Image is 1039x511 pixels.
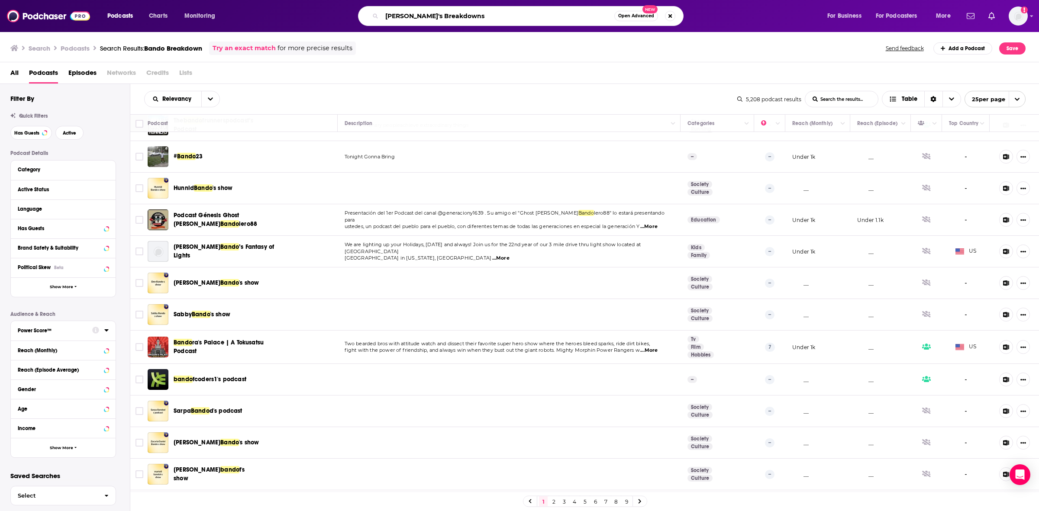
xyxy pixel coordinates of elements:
[10,150,116,156] p: Podcast Details
[148,369,168,390] a: bandofcoders1's podcast
[10,472,116,480] p: Saved Searches
[345,347,640,353] span: fight with the power of friendship, and always win when they bust out the giant robots. Mighty Mo...
[174,339,192,346] span: Bando
[965,469,967,479] span: -
[857,280,874,287] p: __
[963,9,978,23] a: Show notifications dropdown
[792,471,809,478] p: __
[220,243,239,251] span: Bando
[918,118,930,129] div: Has Guests
[18,225,101,231] div: Has Guests
[174,439,220,446] span: [PERSON_NAME]
[174,407,191,415] span: Sarpa
[136,311,143,318] span: Toggle select row
[882,91,961,107] button: Choose View
[765,247,774,256] p: --
[107,66,136,84] span: Networks
[1016,340,1030,354] button: Show More Button
[614,11,658,21] button: Open AdvancedNew
[792,216,815,224] p: Under 1k
[18,264,51,270] span: Political Skew
[765,470,774,479] p: --
[1016,213,1030,227] button: Show More Button
[857,248,874,255] p: __
[792,118,832,129] div: Reach (Monthly)
[618,14,654,18] span: Open Advanced
[687,376,697,383] p: --
[277,43,352,53] span: for more precise results
[100,44,202,52] a: Search Results:Bando Breakdown
[194,184,213,192] span: Bando
[148,241,168,262] a: Butch Bando’s Fantasy of Lights
[179,66,192,84] span: Lists
[29,66,58,84] span: Podcasts
[148,401,168,421] img: Sarpa Bandod's podcast
[18,367,101,373] div: Reach (Episode Average)
[687,118,714,129] div: Categories
[792,185,809,192] p: __
[136,247,143,255] span: Toggle select row
[792,408,809,415] p: __
[148,209,168,230] img: Podcast Génesis Ghost rayas Bandolero88
[19,113,48,119] span: Quick Filters
[965,375,967,385] span: -
[687,475,713,482] a: Culture
[965,278,967,288] span: -
[18,167,103,173] div: Category
[792,439,809,447] p: __
[220,220,239,228] span: Bando
[857,344,874,351] p: __
[792,311,809,318] p: __
[18,364,109,375] button: Reach (Episode Average)
[50,446,73,450] span: Show More
[29,44,50,52] h3: Search
[145,96,201,102] button: open menu
[148,432,168,453] img: Zacaria Daniel Bando's show
[857,118,897,129] div: Reach (Episode)
[622,496,631,507] a: 9
[11,438,116,457] button: Show More
[68,66,97,84] a: Episodes
[792,248,815,255] p: Under 1k
[1016,276,1030,290] button: Show More Button
[965,406,967,416] span: -
[18,406,101,412] div: Age
[174,184,194,192] span: Hunnid
[174,184,232,193] a: HunnidBando's show
[101,9,144,23] button: open menu
[687,404,712,411] a: Society
[965,183,967,193] span: -
[687,443,713,450] a: Culture
[174,466,259,483] a: [PERSON_NAME]bandot's show
[210,407,242,415] span: d's podcast
[870,9,930,23] button: open menu
[196,153,203,160] span: 23
[174,438,259,447] a: [PERSON_NAME]Bando's show
[640,347,658,354] span: ...More
[220,279,239,286] span: Bando
[345,210,578,216] span: Presentación del 1er Podcast del canal @generaciony1639 . Su amigo el "Ghost [PERSON_NAME]
[100,44,202,52] div: Search Results:
[7,8,90,24] img: Podchaser - Follow, Share and Rate Podcasts
[191,407,210,415] span: Bando
[936,10,951,22] span: More
[965,215,967,225] span: -
[239,220,257,228] span: lero88
[18,328,87,334] div: Power Score™
[985,9,998,23] a: Show notifications dropdown
[876,10,917,22] span: For Podcasters
[148,304,168,325] img: Sabby Bando's show
[136,376,143,383] span: Toggle select row
[213,43,276,53] a: Try an exact match
[11,493,97,498] span: Select
[687,153,697,160] p: --
[143,9,173,23] a: Charts
[174,376,193,383] span: bando
[642,5,658,13] span: New
[857,376,874,383] p: __
[687,244,705,251] a: Kids
[107,10,133,22] span: Podcasts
